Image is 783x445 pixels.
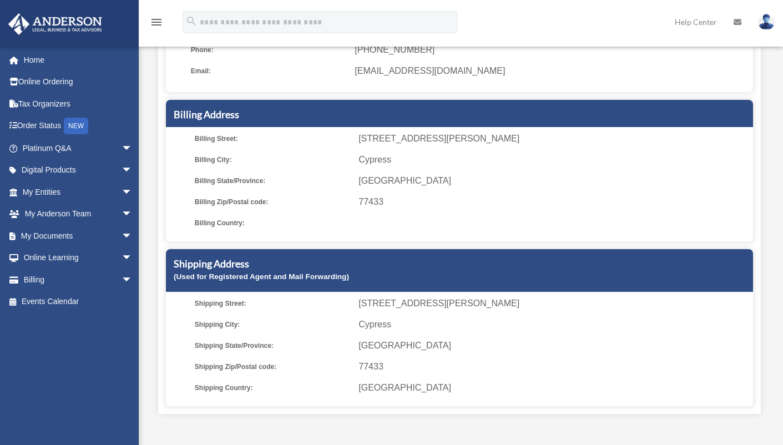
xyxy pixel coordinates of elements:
a: Online Learningarrow_drop_down [8,247,149,269]
span: [STREET_ADDRESS][PERSON_NAME] [358,131,749,146]
i: menu [150,16,163,29]
span: Shipping City: [195,317,351,332]
span: Shipping Country: [195,380,351,396]
span: Phone: [191,42,347,58]
span: arrow_drop_down [122,225,144,247]
img: User Pic [758,14,775,30]
small: (Used for Registered Agent and Mail Forwarding) [174,272,349,281]
a: Billingarrow_drop_down [8,269,149,291]
a: menu [150,19,163,29]
a: Digital Productsarrow_drop_down [8,159,149,181]
span: arrow_drop_down [122,247,144,270]
span: [GEOGRAPHIC_DATA] [358,173,749,189]
img: Anderson Advisors Platinum Portal [5,13,105,35]
h5: Billing Address [174,108,745,122]
div: NEW [64,118,88,134]
span: arrow_drop_down [122,203,144,226]
span: arrow_drop_down [122,181,144,204]
span: [GEOGRAPHIC_DATA] [358,380,749,396]
span: Billing Street: [195,131,351,146]
span: Shipping Street: [195,296,351,311]
a: My Anderson Teamarrow_drop_down [8,203,149,225]
span: Shipping State/Province: [195,338,351,353]
a: Events Calendar [8,291,149,313]
span: [PHONE_NUMBER] [355,42,745,58]
span: Billing Zip/Postal code: [195,194,351,210]
i: search [185,15,198,27]
span: Billing Country: [195,215,351,231]
h5: Shipping Address [174,257,745,271]
span: Billing State/Province: [195,173,351,189]
span: Billing City: [195,152,351,168]
a: Order StatusNEW [8,115,149,138]
span: Email: [191,63,347,79]
span: [EMAIL_ADDRESS][DOMAIN_NAME] [355,63,745,79]
a: My Documentsarrow_drop_down [8,225,149,247]
span: arrow_drop_down [122,137,144,160]
a: Online Ordering [8,71,149,93]
span: Cypress [358,317,749,332]
span: [STREET_ADDRESS][PERSON_NAME] [358,296,749,311]
span: Cypress [358,152,749,168]
a: Platinum Q&Aarrow_drop_down [8,137,149,159]
span: Shipping Zip/Postal code: [195,359,351,375]
span: 77433 [358,359,749,375]
span: [GEOGRAPHIC_DATA] [358,338,749,353]
span: arrow_drop_down [122,159,144,182]
span: 77433 [358,194,749,210]
a: My Entitiesarrow_drop_down [8,181,149,203]
a: Home [8,49,149,71]
a: Tax Organizers [8,93,149,115]
span: arrow_drop_down [122,269,144,291]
